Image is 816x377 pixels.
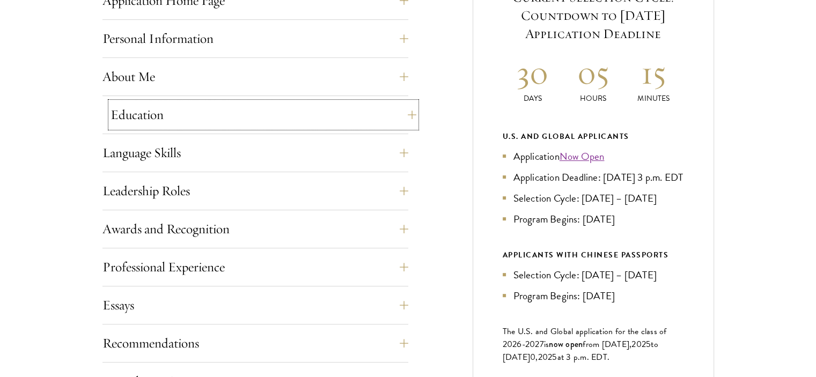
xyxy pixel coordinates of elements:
button: Education [111,102,416,128]
span: is [544,338,549,351]
span: now open [549,338,583,350]
li: Application [503,149,684,164]
div: U.S. and Global Applicants [503,130,684,143]
li: Application Deadline: [DATE] 3 p.m. EDT [503,169,684,185]
div: APPLICANTS WITH CHINESE PASSPORTS [503,248,684,262]
button: Awards and Recognition [102,216,408,242]
p: Hours [563,93,623,104]
p: Minutes [623,93,684,104]
button: Personal Information [102,26,408,51]
span: 5 [646,338,651,351]
li: Selection Cycle: [DATE] – [DATE] [503,267,684,283]
li: Program Begins: [DATE] [503,211,684,227]
span: to [DATE] [503,338,658,364]
button: Leadership Roles [102,178,408,204]
p: Days [503,93,563,104]
li: Selection Cycle: [DATE] – [DATE] [503,190,684,206]
button: Essays [102,292,408,318]
span: 7 [540,338,544,351]
span: at 3 p.m. EDT. [557,351,610,364]
span: 6 [517,338,521,351]
span: 202 [631,338,646,351]
span: 0 [530,351,535,364]
h2: 30 [503,53,563,93]
span: 5 [552,351,557,364]
button: Professional Experience [102,254,408,280]
li: Program Begins: [DATE] [503,288,684,304]
span: from [DATE], [583,338,631,351]
span: , [535,351,538,364]
span: 202 [538,351,553,364]
button: Recommendations [102,330,408,356]
h2: 05 [563,53,623,93]
a: Now Open [560,149,605,164]
button: Language Skills [102,140,408,166]
h2: 15 [623,53,684,93]
span: The U.S. and Global application for the class of 202 [503,325,667,351]
span: -202 [522,338,540,351]
button: About Me [102,64,408,90]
